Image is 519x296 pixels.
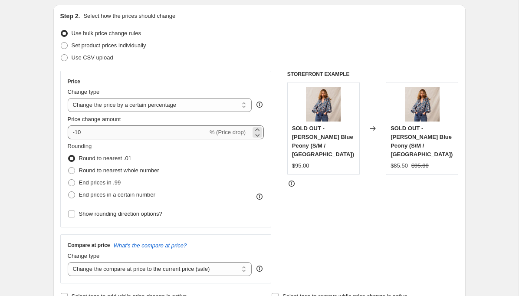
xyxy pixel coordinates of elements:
div: help [255,100,264,109]
span: Rounding [68,143,92,149]
span: SOLD OUT - [PERSON_NAME] Blue Peony (S/M / [GEOGRAPHIC_DATA]) [292,125,354,158]
span: End prices in .99 [79,179,121,186]
span: Show rounding direction options? [79,210,162,217]
h6: STOREFRONT EXAMPLE [287,71,459,78]
span: Round to nearest .01 [79,155,131,161]
span: $85.50 [391,162,408,169]
span: % (Price drop) [210,129,246,135]
img: LJohxLro-2_80x.jpg [405,87,440,122]
span: Change type [68,89,100,95]
span: Use bulk price change rules [72,30,141,36]
p: Select how the prices should change [83,12,175,20]
button: What's the compare at price? [114,242,187,249]
img: LJohxLro-2_80x.jpg [306,87,341,122]
span: $95.00 [411,162,429,169]
span: Price change amount [68,116,121,122]
div: help [255,264,264,273]
h3: Price [68,78,80,85]
span: Change type [68,253,100,259]
h2: Step 2. [60,12,80,20]
input: -15 [68,125,208,139]
span: $95.00 [292,162,309,169]
span: SOLD OUT - [PERSON_NAME] Blue Peony (S/M / [GEOGRAPHIC_DATA]) [391,125,453,158]
span: End prices in a certain number [79,191,155,198]
span: Use CSV upload [72,54,113,61]
span: Set product prices individually [72,42,146,49]
h3: Compare at price [68,242,110,249]
span: Round to nearest whole number [79,167,159,174]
